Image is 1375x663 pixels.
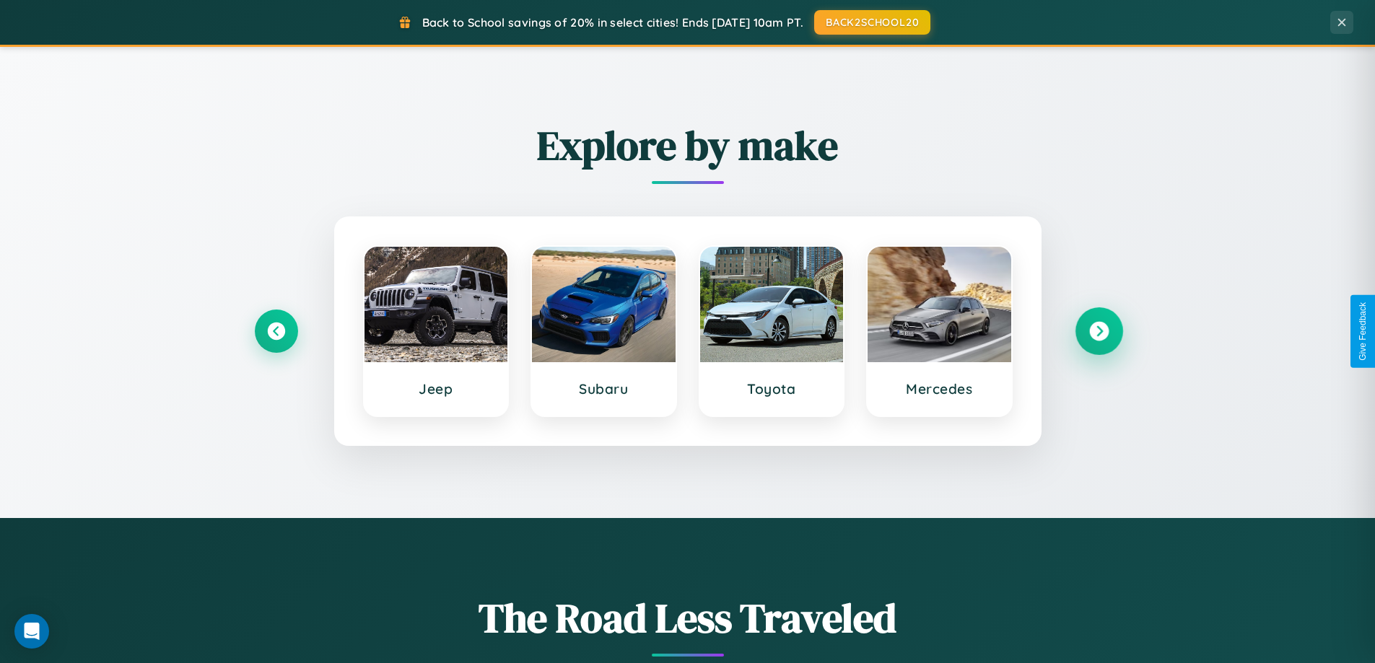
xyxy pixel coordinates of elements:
[546,380,661,398] h3: Subaru
[715,380,829,398] h3: Toyota
[422,15,803,30] span: Back to School savings of 20% in select cities! Ends [DATE] 10am PT.
[814,10,930,35] button: BACK2SCHOOL20
[255,118,1121,173] h2: Explore by make
[255,590,1121,646] h1: The Road Less Traveled
[379,380,494,398] h3: Jeep
[1358,302,1368,361] div: Give Feedback
[14,614,49,649] div: Open Intercom Messenger
[882,380,997,398] h3: Mercedes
